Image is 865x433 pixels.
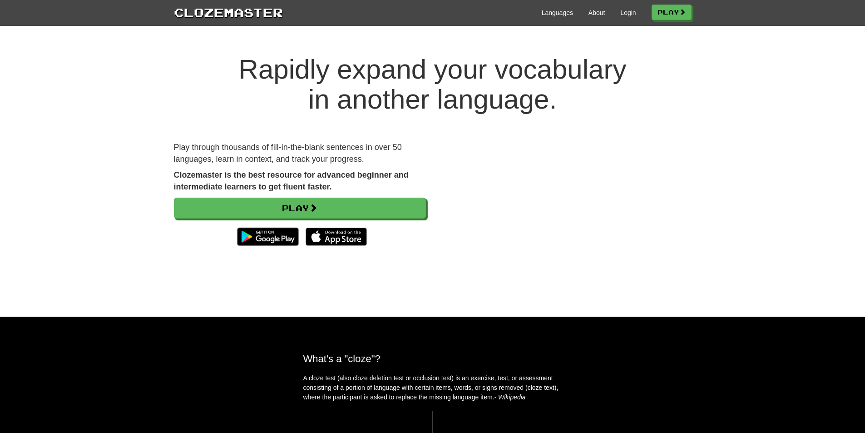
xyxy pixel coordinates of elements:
a: Clozemaster [174,4,283,20]
img: Download_on_the_App_Store_Badge_US-UK_135x40-25178aeef6eb6b83b96f5f2d004eda3bffbb37122de64afbaef7... [306,228,367,246]
strong: Clozemaster is the best resource for advanced beginner and intermediate learners to get fluent fa... [174,170,409,191]
h2: What's a "cloze"? [303,353,562,364]
a: About [588,8,605,17]
p: Play through thousands of fill-in-the-blank sentences in over 50 languages, learn in context, and... [174,142,426,165]
a: Play [652,5,692,20]
p: A cloze test (also cloze deletion test or occlusion test) is an exercise, test, or assessment con... [303,373,562,402]
img: Get it on Google Play [232,223,303,250]
a: Play [174,198,426,219]
em: - Wikipedia [494,393,526,401]
a: Login [620,8,636,17]
a: Languages [542,8,573,17]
